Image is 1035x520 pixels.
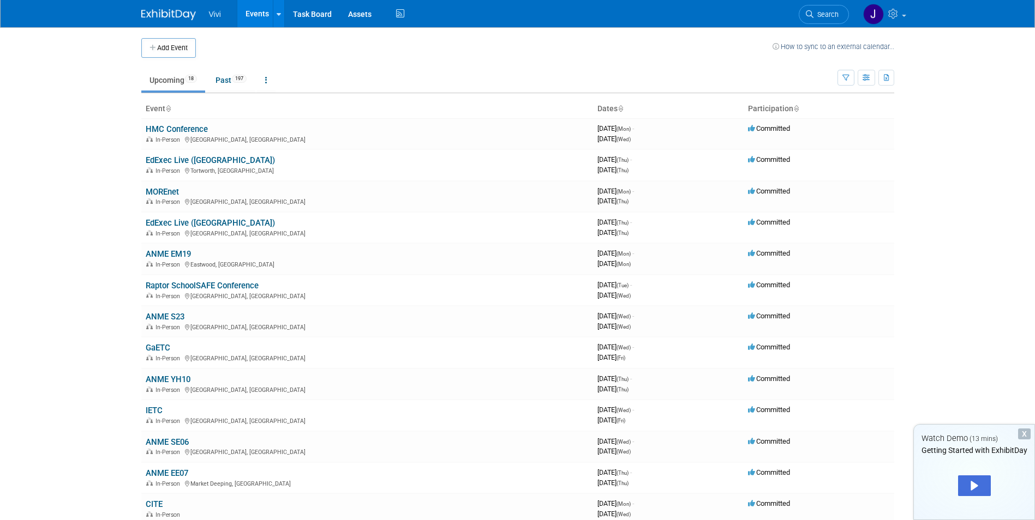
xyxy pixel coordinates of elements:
[597,406,634,414] span: [DATE]
[748,374,790,383] span: Committed
[141,9,196,20] img: ExhibitDay
[155,230,183,237] span: In-Person
[146,218,275,228] a: EdExec Live ([GEOGRAPHIC_DATA])
[617,251,631,257] span: (Mon)
[146,468,188,478] a: ANME EE07
[209,10,221,19] span: Vivi
[617,261,631,267] span: (Mon)
[1018,428,1031,439] div: Dismiss
[617,480,629,486] span: (Thu)
[593,100,744,118] th: Dates
[146,198,153,204] img: In-Person Event
[617,449,631,455] span: (Wed)
[155,355,183,362] span: In-Person
[632,499,634,507] span: -
[914,433,1034,444] div: Watch Demo
[617,407,631,413] span: (Wed)
[146,187,179,197] a: MOREnet
[597,374,632,383] span: [DATE]
[155,418,183,425] span: In-Person
[597,510,631,518] span: [DATE]
[748,406,790,414] span: Committed
[155,167,183,174] span: In-Person
[630,281,632,289] span: -
[617,344,631,350] span: (Wed)
[146,416,589,425] div: [GEOGRAPHIC_DATA], [GEOGRAPHIC_DATA]
[597,437,634,445] span: [DATE]
[146,281,259,291] a: Raptor SchoolSAFE Conference
[748,312,790,320] span: Committed
[958,475,991,496] div: Play
[617,418,625,424] span: (Fri)
[146,155,275,165] a: EdExec Live ([GEOGRAPHIC_DATA])
[617,376,629,382] span: (Thu)
[146,355,153,360] img: In-Person Event
[617,355,625,361] span: (Fri)
[617,220,629,226] span: (Thu)
[597,468,632,476] span: [DATE]
[748,124,790,132] span: Committed
[146,230,153,235] img: In-Person Event
[597,135,631,143] span: [DATE]
[146,197,589,205] div: [GEOGRAPHIC_DATA], [GEOGRAPHIC_DATA]
[630,218,632,226] span: -
[146,293,153,298] img: In-Person Event
[155,198,183,205] span: In-Person
[630,155,632,164] span: -
[146,406,163,415] a: IETC
[146,418,153,423] img: In-Person Event
[146,374,190,384] a: ANME YH10
[617,167,629,173] span: (Thu)
[617,282,629,288] span: (Tue)
[632,124,634,132] span: -
[630,374,632,383] span: -
[632,312,634,320] span: -
[597,312,634,320] span: [DATE]
[207,70,255,90] a: Past197
[146,480,153,486] img: In-Person Event
[617,324,631,330] span: (Wed)
[146,353,589,362] div: [GEOGRAPHIC_DATA], [GEOGRAPHIC_DATA]
[146,136,153,142] img: In-Person Event
[155,136,183,143] span: In-Person
[632,187,634,195] span: -
[748,499,790,507] span: Committed
[146,167,153,173] img: In-Person Event
[146,499,163,509] a: CITE
[146,343,170,353] a: GaETC
[165,104,171,113] a: Sort by Event Name
[597,124,634,132] span: [DATE]
[185,75,197,83] span: 18
[748,187,790,195] span: Committed
[813,10,839,19] span: Search
[630,468,632,476] span: -
[748,437,790,445] span: Committed
[597,249,634,257] span: [DATE]
[617,126,631,132] span: (Mon)
[146,479,589,487] div: Market Deeping, [GEOGRAPHIC_DATA]
[617,230,629,236] span: (Thu)
[597,155,632,164] span: [DATE]
[597,499,634,507] span: [DATE]
[141,38,196,58] button: Add Event
[617,511,631,517] span: (Wed)
[617,501,631,507] span: (Mon)
[146,386,153,392] img: In-Person Event
[748,343,790,351] span: Committed
[617,293,631,299] span: (Wed)
[632,437,634,445] span: -
[155,449,183,456] span: In-Person
[597,416,625,424] span: [DATE]
[232,75,247,83] span: 197
[617,313,631,319] span: (Wed)
[597,385,629,393] span: [DATE]
[146,259,589,268] div: Eastwood, [GEOGRAPHIC_DATA]
[617,439,631,445] span: (Wed)
[146,261,153,267] img: In-Person Event
[146,449,153,454] img: In-Person Event
[618,104,623,113] a: Sort by Start Date
[597,353,625,361] span: [DATE]
[597,187,634,195] span: [DATE]
[632,343,634,351] span: -
[146,447,589,456] div: [GEOGRAPHIC_DATA], [GEOGRAPHIC_DATA]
